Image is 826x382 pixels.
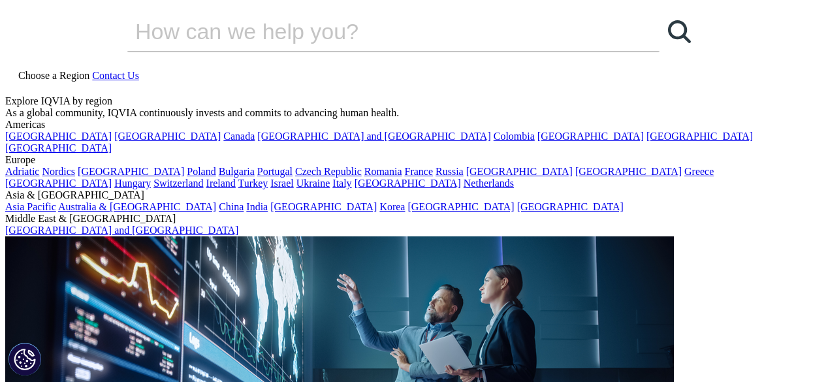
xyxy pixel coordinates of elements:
a: Czech Republic [295,166,362,177]
a: France [405,166,434,177]
div: As a global community, IQVIA continuously invests and commits to advancing human health. [5,107,821,119]
div: Asia & [GEOGRAPHIC_DATA] [5,189,821,201]
a: [GEOGRAPHIC_DATA] [575,166,682,177]
svg: Search [668,20,691,43]
a: Canada [223,131,255,142]
a: [GEOGRAPHIC_DATA] [646,131,753,142]
a: [GEOGRAPHIC_DATA] [517,201,624,212]
a: Russia [436,166,464,177]
a: Romania [364,166,402,177]
a: Poland [187,166,215,177]
a: [GEOGRAPHIC_DATA] [78,166,184,177]
a: Nordics [42,166,75,177]
a: [GEOGRAPHIC_DATA] and [GEOGRAPHIC_DATA] [5,225,238,236]
a: Contact Us [92,70,139,81]
button: Cookie Settings [8,343,41,375]
a: [GEOGRAPHIC_DATA] [114,131,221,142]
a: [GEOGRAPHIC_DATA] [537,131,644,142]
a: [GEOGRAPHIC_DATA] [355,178,461,189]
div: Europe [5,154,821,166]
a: [GEOGRAPHIC_DATA] [5,131,112,142]
a: [GEOGRAPHIC_DATA] [270,201,377,212]
a: Search [659,12,699,51]
a: [GEOGRAPHIC_DATA] [5,142,112,153]
a: Israel [270,178,294,189]
a: [GEOGRAPHIC_DATA] [407,201,514,212]
a: Ukraine [296,178,330,189]
div: Explore IQVIA by region [5,95,821,107]
a: [GEOGRAPHIC_DATA] and [GEOGRAPHIC_DATA] [257,131,490,142]
a: Italy [332,178,351,189]
span: Choose a Region [18,70,89,81]
a: China [219,201,244,212]
a: Bulgaria [219,166,255,177]
a: Asia Pacific [5,201,56,212]
a: Switzerland [153,178,203,189]
input: Search [127,12,622,51]
a: Australia & [GEOGRAPHIC_DATA] [58,201,216,212]
a: [GEOGRAPHIC_DATA] [5,178,112,189]
a: Netherlands [464,178,514,189]
a: Korea [379,201,405,212]
a: Turkey [238,178,268,189]
a: Portugal [257,166,293,177]
a: Colombia [494,131,535,142]
a: Hungary [114,178,151,189]
a: Adriatic [5,166,39,177]
div: Americas [5,119,821,131]
a: India [246,201,268,212]
a: [GEOGRAPHIC_DATA] [466,166,573,177]
a: Greece [684,166,714,177]
div: Middle East & [GEOGRAPHIC_DATA] [5,213,821,225]
a: Ireland [206,178,236,189]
